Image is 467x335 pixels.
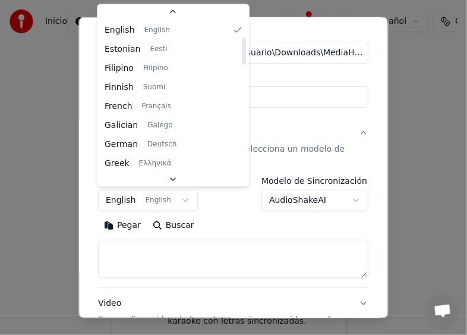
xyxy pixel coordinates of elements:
span: Filipino [143,64,168,73]
span: English [144,26,170,35]
span: English [105,24,135,36]
span: German [105,139,138,151]
span: Galego [147,121,172,130]
span: Deutsch [147,140,176,149]
span: Eesti [150,45,168,54]
span: Estonian [105,43,140,55]
span: French [105,101,132,112]
span: Finnish [105,82,134,93]
span: Suomi [143,83,166,92]
span: Ελληνικά [139,159,172,168]
span: Filipino [105,62,134,74]
span: Français [142,102,171,111]
span: Galician [105,120,138,132]
span: Greek [105,158,130,170]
